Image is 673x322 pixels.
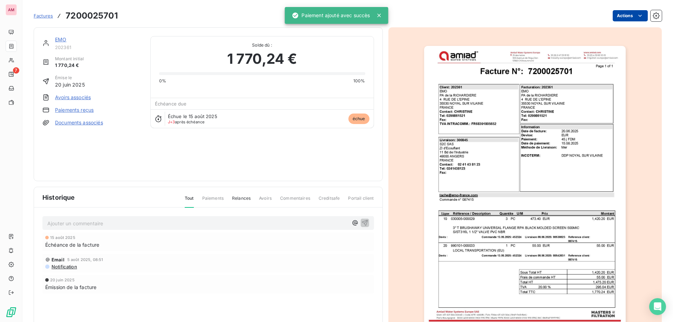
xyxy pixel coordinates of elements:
[34,12,53,19] a: Factures
[50,278,75,282] span: 20 juin 2025
[13,67,19,74] span: 7
[202,195,224,207] span: Paiements
[6,69,16,80] a: 7
[55,36,66,42] a: EMO
[45,283,96,291] span: Émission de la facture
[55,81,85,88] span: 20 juin 2025
[55,94,91,101] a: Avoirs associés
[52,257,64,262] span: Email
[185,195,194,208] span: Tout
[227,48,297,69] span: 1 770,24 €
[50,235,75,240] span: 15 août 2025
[613,10,648,21] button: Actions
[55,75,85,81] span: Émise le
[6,4,17,15] div: AM
[168,114,217,119] span: Échue le 15 août 2025
[159,78,166,84] span: 0%
[159,42,365,48] span: Solde dû :
[292,9,370,22] div: Paiement ajouté avec succès
[168,119,175,124] span: J+3
[55,44,142,50] span: 202361
[319,195,340,207] span: Creditsafe
[66,9,118,22] h3: 7200025701
[348,195,374,207] span: Portail client
[51,264,77,269] span: Notification
[45,241,99,248] span: Échéance de la facture
[34,13,53,19] span: Factures
[42,193,75,202] span: Historique
[55,119,103,126] a: Documents associés
[259,195,272,207] span: Avoirs
[155,101,187,107] span: Échéance due
[55,56,84,62] span: Montant initial
[67,258,103,262] span: 5 août 2025, 08:51
[55,107,94,114] a: Paiements reçus
[6,307,17,318] img: Logo LeanPay
[353,78,365,84] span: 100%
[232,195,251,207] span: Relances
[280,195,310,207] span: Commentaires
[55,62,84,69] span: 1 770,24 €
[348,114,369,124] span: échue
[168,120,205,124] span: après échéance
[649,298,666,315] div: Open Intercom Messenger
